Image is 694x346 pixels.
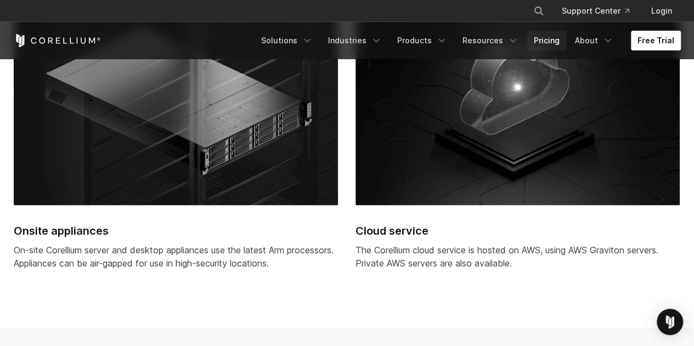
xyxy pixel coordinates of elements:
h2: Onsite appliances [14,223,338,239]
div: Open Intercom Messenger [657,309,683,335]
a: Corellium Home [14,34,101,47]
a: Products [391,31,454,50]
a: Login [642,1,681,21]
a: Solutions [255,31,319,50]
div: Navigation Menu [255,31,681,50]
button: Search [529,1,549,21]
a: Free Trial [631,31,681,50]
a: Resources [456,31,525,50]
a: Industries [321,31,388,50]
h2: Cloud service [356,223,680,239]
p: The Corellium cloud service is hosted on AWS, using AWS Graviton servers. Private AWS servers are... [356,243,680,270]
a: About [568,31,620,50]
div: Navigation Menu [520,1,681,21]
img: Dedicated servers for the AWS cloud [14,3,338,205]
img: Corellium platform cloud service [356,3,680,205]
a: Pricing [527,31,566,50]
a: Support Center [553,1,638,21]
p: On-site Corellium server and desktop appliances use the latest Arm processors. Appliances can be ... [14,243,338,270]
